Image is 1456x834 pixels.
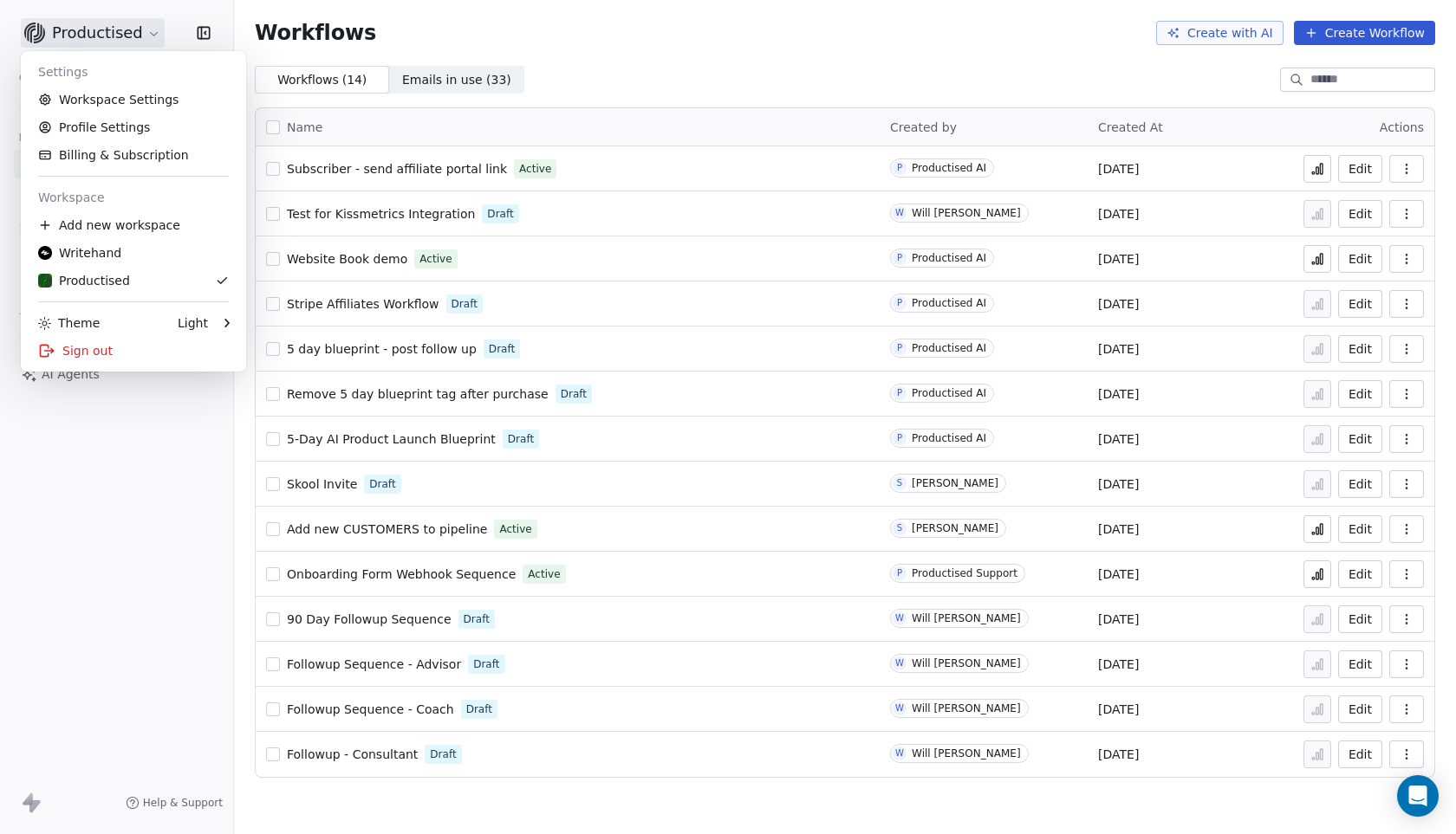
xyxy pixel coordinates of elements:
a: Profile Settings [28,113,239,141]
div: Workspace [28,184,239,211]
img: logo%20only%20-%20400%20x%20400.jpg [38,246,52,260]
a: Billing & Subscription [28,141,239,169]
div: Add new workspace [28,211,239,239]
div: Sign out [28,337,239,365]
div: Writehand [38,244,121,262]
img: Logo%20(1).svg [38,274,52,288]
div: Light [178,314,208,332]
div: Theme [38,314,100,332]
div: Settings [28,58,239,86]
a: Workspace Settings [28,86,239,113]
div: Productised [38,272,130,289]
